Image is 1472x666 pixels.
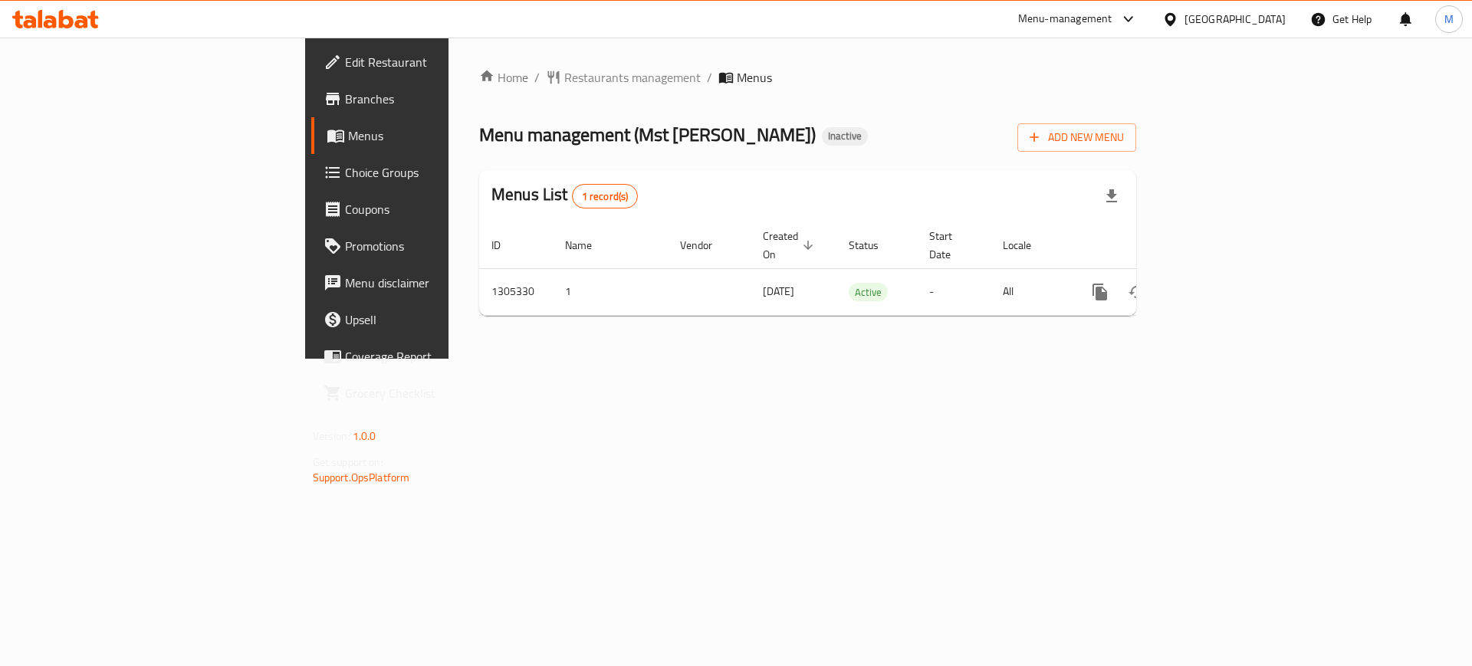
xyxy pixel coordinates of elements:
a: Support.OpsPlatform [313,468,410,487]
a: Branches [311,80,551,117]
span: ID [491,236,521,254]
span: Menus [348,126,539,145]
span: Grocery Checklist [345,384,539,402]
span: Edit Restaurant [345,53,539,71]
span: Add New Menu [1030,128,1124,147]
span: Locale [1003,236,1051,254]
a: Choice Groups [311,154,551,191]
span: Name [565,236,612,254]
span: Choice Groups [345,163,539,182]
span: Menu disclaimer [345,274,539,292]
div: Inactive [822,127,868,146]
span: Inactive [822,130,868,143]
span: Created On [763,227,818,264]
span: Upsell [345,310,539,329]
button: Add New Menu [1017,123,1136,152]
li: / [707,68,712,87]
span: 1.0.0 [353,426,376,446]
a: Restaurants management [546,68,701,87]
a: Menus [311,117,551,154]
td: All [991,268,1069,315]
span: Branches [345,90,539,108]
span: M [1444,11,1454,28]
a: Menu disclaimer [311,264,551,301]
span: Menus [737,68,772,87]
span: Menu management ( Mst [PERSON_NAME] ) [479,117,816,152]
a: Upsell [311,301,551,338]
a: Coupons [311,191,551,228]
span: Restaurants management [564,68,701,87]
th: Actions [1069,222,1241,269]
a: Promotions [311,228,551,264]
span: [DATE] [763,281,794,301]
span: Status [849,236,899,254]
div: Export file [1093,178,1130,215]
span: Version: [313,426,350,446]
a: Edit Restaurant [311,44,551,80]
span: 1 record(s) [573,189,638,204]
button: more [1082,274,1119,310]
span: Active [849,284,888,301]
a: Coverage Report [311,338,551,375]
table: enhanced table [479,222,1241,316]
span: Coupons [345,200,539,218]
span: Start Date [929,227,972,264]
nav: breadcrumb [479,68,1136,87]
div: [GEOGRAPHIC_DATA] [1184,11,1286,28]
span: Vendor [680,236,732,254]
span: Promotions [345,237,539,255]
span: Coverage Report [345,347,539,366]
a: Grocery Checklist [311,375,551,412]
td: 1 [553,268,668,315]
div: Active [849,283,888,301]
td: - [917,268,991,315]
div: Total records count [572,184,639,208]
h2: Menus List [491,183,638,208]
span: Get support on: [313,452,383,472]
div: Menu-management [1018,10,1112,28]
